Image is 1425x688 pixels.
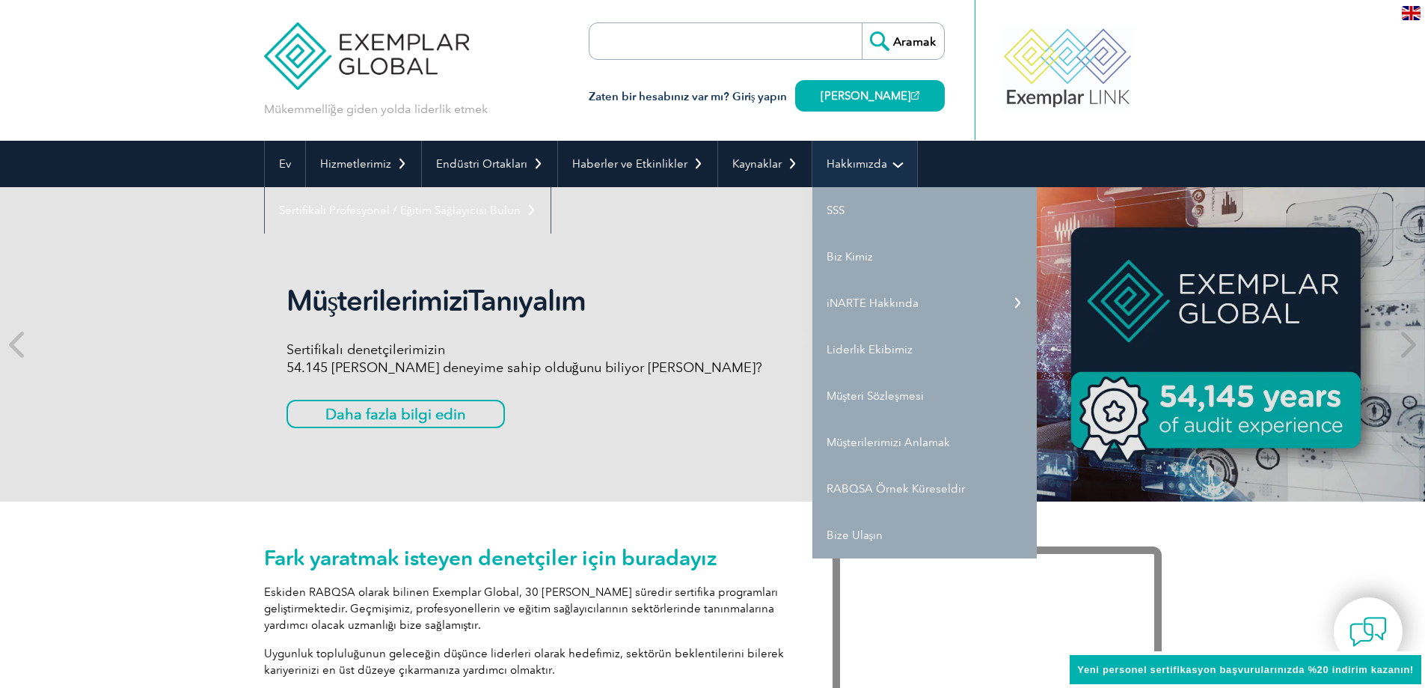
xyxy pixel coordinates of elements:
[732,157,782,171] font: Kaynaklar
[827,436,951,449] font: Müşterilerimizi Anlamak
[436,157,527,171] font: Endüstri Ortakları
[827,157,887,171] font: Hakkımızda
[558,141,717,187] a: Haberler ve Etkinlikler
[265,187,551,234] a: Sertifikalı Profesyonel / Eğitim Sağlayıcısı Bulun
[812,141,917,187] a: Hakkımızda
[812,234,1037,280] a: Biz Kimiz
[911,91,919,100] img: open_square.png
[264,102,488,116] font: Mükemmelliğe giden yolda liderlik etmek
[320,157,391,171] font: Hizmetlerimiz
[589,90,788,103] font: Zaten bir hesabınız var mı? Giriş yapın
[862,23,944,59] input: Aramak
[264,545,717,570] font: Fark yaratmak isteyen denetçiler için buradayız
[306,141,421,187] a: Hizmetlerimiz
[821,89,911,103] font: [PERSON_NAME]
[468,284,586,318] font: Tanıyalım
[279,204,521,217] font: Sertifikalı Profesyonel / Eğitim Sağlayıcısı Bulun
[264,647,785,677] font: Uygunluk topluluğunun geleceğin düşünce liderleri olarak hedefimiz, sektörün beklentilerini biler...
[279,157,291,171] font: Ev
[812,373,1037,419] a: Müşteri Sözleşmesi
[572,157,687,171] font: Haberler ve Etkinlikler
[812,187,1037,234] a: SSS
[812,280,1037,326] a: iNARTE Hakkında
[827,529,883,542] font: Bize Ulaşın
[286,341,445,358] font: Sertifikalı denetçilerimizin
[286,284,469,318] font: Müşterilerimizi
[827,343,913,356] font: Liderlik Ekibimiz
[325,405,466,423] font: Daha fazla bilgi edin
[827,296,919,310] font: iNARTE Hakkında
[795,80,945,112] a: [PERSON_NAME]
[718,141,812,187] a: Kaynaklar
[812,419,1037,466] a: Müşterilerimizi Anlamak
[812,326,1037,373] a: Liderlik Ekibimiz
[827,389,925,403] font: Müşteri Sözleşmesi
[827,250,873,264] font: Biz Kimiz
[1349,613,1387,651] img: contact-chat.png
[812,466,1037,512] a: RABQSA Örnek Küreseldir
[422,141,557,187] a: Endüstri Ortakları
[1077,664,1414,675] font: Yeni personel sertifikasyon başvurularınızda %20 indirim kazanın!
[286,359,762,376] font: 54.145 [PERSON_NAME] deneyime sahip olduğunu biliyor [PERSON_NAME]?
[812,512,1037,558] a: Bize Ulaşın
[1402,6,1421,20] img: en
[827,204,845,217] font: SSS
[286,400,505,428] a: Daha fazla bilgi edin
[265,141,305,187] a: Ev
[827,482,965,496] font: RABQSA Örnek Küreseldir
[264,585,778,632] font: Eskiden RABQSA olarak bilinen Exemplar Global, 30 [PERSON_NAME] süredir sertifika programları gel...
